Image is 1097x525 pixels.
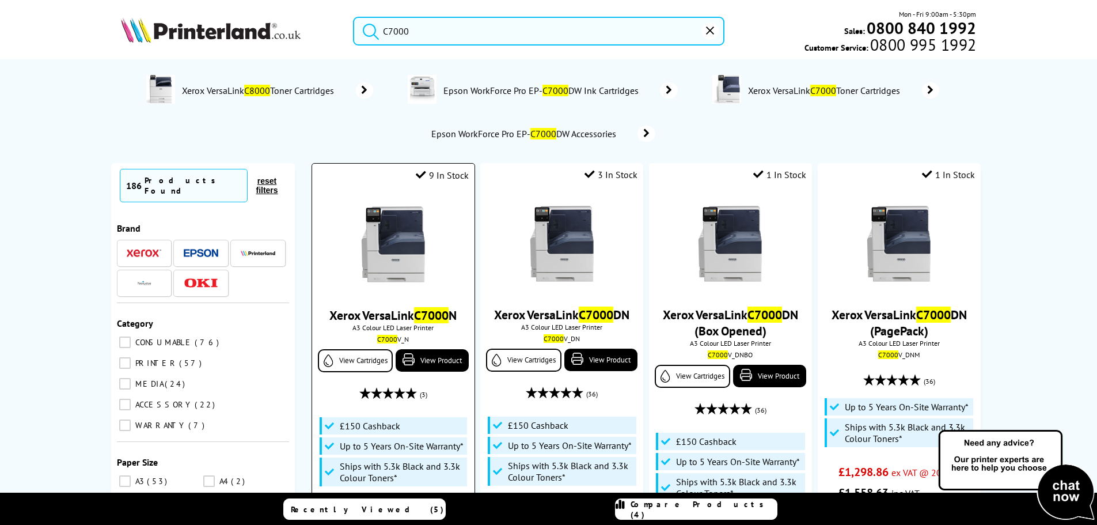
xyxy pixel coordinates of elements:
div: 1 In Stock [922,169,975,180]
span: Xerox VersaLink Toner Cartridges [747,85,905,96]
span: ex VAT @ 20% [891,467,948,478]
span: 7 [188,420,207,430]
a: Recently Viewed (5) [283,498,446,520]
div: Products Found [145,175,242,196]
span: 24 [165,379,188,389]
input: MEDIA 24 [119,378,131,390]
a: View Product [733,365,806,387]
img: Xerox-C7000-Front-Main-Small.jpg [519,201,605,287]
span: Mon - Fri 9:00am - 5:30pm [899,9,976,20]
button: reset filters [248,176,286,195]
mark: C7000 [747,307,782,323]
a: View Cartridges [318,349,393,372]
span: Compare Products (4) [631,499,777,520]
b: 0800 840 1992 [867,17,976,39]
span: Ships with 5.3k Black and 3.3k Colour Toners* [508,460,633,483]
span: ACCESSORY [132,399,193,410]
img: C8000V_DT-conspage.jpg [146,75,175,104]
span: inc VAT [891,488,920,499]
span: £150 Cashback [340,420,400,432]
a: View Product [396,349,468,372]
a: Xerox VersaLinkC7000N [329,307,457,323]
a: Epson WorkForce Pro EP-C7000DW Ink Cartridges [442,75,678,106]
img: Xerox-C7000-Front-Main-Small.jpg [350,201,436,288]
img: Xerox-C7000-Front-Main-Small.jpg [687,201,773,287]
span: Epson WorkForce Pro EP- DW Accessories [430,128,620,139]
img: epson-ep-c7000dw-deptimage.jpg [408,75,436,104]
span: £1,558.63 [838,485,889,500]
span: A4 [217,476,230,486]
span: A3 Colour LED Laser Printer [655,339,806,348]
span: A3 Colour LED Laser Printer [486,323,637,331]
mark: C7000 [544,334,564,343]
img: Open Live Chat window [936,428,1097,523]
span: A3 [132,476,146,486]
a: Printerland Logo [121,17,339,45]
span: WARRANTY [132,420,187,430]
a: Xerox VersaLinkC7000DN (Box Opened) [663,307,798,339]
span: £150 Cashback [508,420,568,431]
div: V_DNBO [658,350,803,359]
span: Brand [117,222,141,234]
mark: C7000 [916,307,951,323]
a: Xerox VersaLinkC8000Toner Cartridges [181,75,373,106]
span: Up to 5 Years On-Site Warranty* [676,456,800,467]
span: 53 [147,476,170,486]
span: Ships with 5.3k Black and 3.3k Colour Toners* [676,476,802,499]
span: Up to 5 Years On-Site Warranty* [845,401,969,413]
input: CONSUMABLE 76 [119,337,131,348]
img: OKI [184,278,218,288]
input: ACCESSORY 22 [119,399,131,410]
mark: C7000 [542,85,568,96]
span: 22 [195,399,218,410]
span: 2 [231,476,248,486]
div: 3 In Stock [584,169,637,180]
span: Epson WorkForce Pro EP- DW Ink Cartridges [442,85,643,96]
img: Xerox-VersaLink-C7000-conspage.jpg [712,75,741,104]
div: V_DNM [826,350,972,359]
a: Compare Products (4) [615,498,777,520]
img: Navigator [137,276,151,290]
span: Ships with 5.3k Black and 3.3k Colour Toners* [340,460,464,484]
input: A3 53 [119,475,131,487]
input: WARRANTY 7 [119,420,131,431]
span: Xerox VersaLink Toner Cartridges [181,85,339,96]
input: Search product or brand [353,17,724,46]
span: Up to 5 Years On-Site Warranty* [340,440,464,452]
mark: C7000 [810,85,836,96]
span: (36) [586,383,598,405]
span: £150 Cashback [676,436,737,447]
span: PRINTER [132,358,178,368]
span: A3 Colour LED Laser Printer [318,323,468,332]
span: Customer Service: [804,39,976,53]
a: Xerox VersaLinkC7000Toner Cartridges [747,75,939,106]
span: CONSUMABLE [132,337,193,348]
div: 1 In Stock [753,169,806,180]
input: PRINTER 57 [119,357,131,369]
span: 0800 995 1992 [868,39,976,50]
span: Ships with 5.3k Black and 3.3k Colour Toners* [845,421,970,444]
span: 76 [195,337,222,348]
span: 186 [126,180,142,191]
img: Xerox [127,249,161,257]
a: View Cartridges [655,365,730,388]
span: (3) [420,384,427,406]
span: Up to 5 Years On-Site Warranty* [508,440,632,451]
span: Paper Size [117,456,158,468]
div: V_DN [489,334,635,343]
mark: C7000 [708,350,728,359]
img: Epson [184,249,218,258]
span: (36) [755,399,766,421]
input: A4 2 [203,475,215,487]
a: 0800 840 1992 [865,22,976,33]
span: £1,298.86 [838,464,889,479]
mark: C7000 [878,350,898,359]
mark: C8000 [244,85,270,96]
img: Printerland Logo [121,17,301,43]
a: View Product [564,349,637,371]
img: Xerox-C7000-Front-Main-Small.jpg [856,201,942,287]
span: Sales: [844,25,865,36]
img: Printerland [241,250,275,256]
a: Xerox VersaLinkC7000DN [494,307,629,323]
span: 57 [179,358,204,368]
